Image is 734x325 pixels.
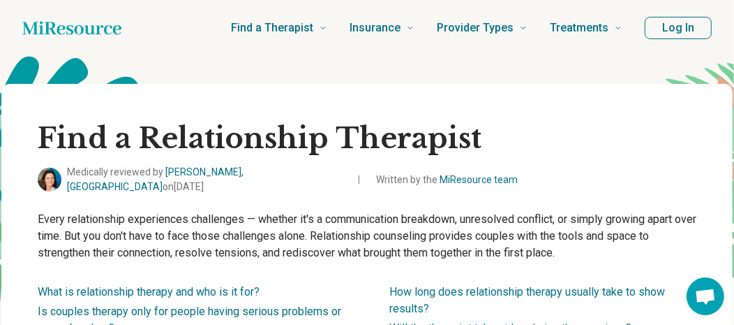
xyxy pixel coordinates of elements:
[38,211,696,261] p: Every relationship experiences challenges — whether it's a communication breakdown, unresolved co...
[67,165,345,194] span: Medically reviewed by
[389,285,665,315] a: How long does relationship therapy usually take to show results?
[687,277,724,315] a: Open chat
[440,174,518,185] a: MiResource team
[350,18,400,38] span: Insurance
[163,181,204,192] span: on [DATE]
[645,17,712,39] button: Log In
[231,18,313,38] span: Find a Therapist
[38,120,696,157] h1: Find a Relationship Therapist
[22,14,121,42] a: Home page
[38,285,260,298] a: What is relationship therapy and who is it for?
[437,18,514,38] span: Provider Types
[376,173,518,187] span: Written by the
[550,18,608,38] span: Treatments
